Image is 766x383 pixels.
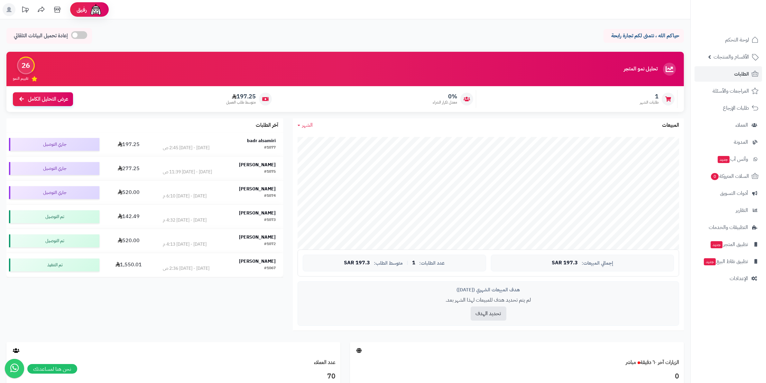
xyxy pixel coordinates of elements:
p: حياكم الله ، نتمنى لكم تجارة رابحة [608,32,679,40]
div: [DATE] - [DATE] 2:36 ص [163,265,209,272]
span: السلات المتروكة [710,172,749,181]
span: تطبيق المتجر [710,240,748,249]
span: عرض التحليل الكامل [28,96,68,103]
a: عدد العملاء [314,359,336,366]
td: 1,550.01 [102,253,155,277]
span: التطبيقات والخدمات [709,223,748,232]
div: [DATE] - [DATE] 11:39 ص [163,169,212,175]
a: العملاء [695,117,762,133]
div: [DATE] - [DATE] 2:45 ص [163,145,209,151]
a: تطبيق نقاط البيعجديد [695,254,762,269]
span: التقارير [736,206,748,215]
div: جاري التوصيل [9,186,99,199]
td: 142.49 [102,205,155,229]
a: عرض التحليل الكامل [13,92,73,106]
a: الإعدادات [695,271,762,286]
a: المراجعات والأسئلة [695,83,762,99]
small: مباشر [626,359,636,366]
div: تم التوصيل [9,234,99,247]
span: المراجعات والأسئلة [713,87,749,96]
div: #1075 [264,169,276,175]
span: 1 [640,93,659,100]
span: جديد [718,156,730,163]
div: جاري التوصيل [9,138,99,151]
span: الأقسام والمنتجات [714,52,749,61]
div: #1073 [264,217,276,223]
a: الزيارات آخر ٦٠ دقيقةمباشر [626,359,679,366]
a: أدوات التسويق [695,186,762,201]
strong: [PERSON_NAME] [239,210,276,216]
a: المدونة [695,134,762,150]
span: 0 [711,173,719,180]
a: السلات المتروكة0 [695,169,762,184]
div: هدف المبيعات الشهري ([DATE]) [303,287,674,293]
strong: [PERSON_NAME] [239,161,276,168]
span: طلبات الشهر [640,100,659,105]
a: طلبات الإرجاع [695,100,762,116]
span: تقييم النمو [13,76,28,81]
span: رفيق [77,6,87,14]
img: ai-face.png [89,3,102,16]
span: جديد [711,241,723,248]
strong: badr alsamiri [247,137,276,144]
span: المدونة [734,138,748,147]
span: العملاء [735,121,748,130]
div: [DATE] - [DATE] 4:32 م [163,217,207,223]
div: جاري التوصيل [9,162,99,175]
span: طلبات الإرجاع [723,104,749,113]
span: متوسط الطلب: [374,260,403,266]
span: 197.3 SAR [552,260,578,266]
a: وآتس آبجديد [695,151,762,167]
span: | [407,260,408,265]
div: #1077 [264,145,276,151]
td: 197.25 [102,132,155,156]
strong: [PERSON_NAME] [239,186,276,192]
div: [DATE] - [DATE] 4:13 م [163,241,207,248]
div: تم التنفيذ [9,259,99,271]
div: تم التوصيل [9,210,99,223]
button: تحديد الهدف [471,306,506,321]
span: لوحة التحكم [725,35,749,44]
span: وآتس آب [717,155,748,164]
td: 520.00 [102,181,155,205]
a: التطبيقات والخدمات [695,220,762,235]
strong: [PERSON_NAME] [239,234,276,241]
a: الشهر [298,122,313,129]
span: معدل تكرار الشراء [433,100,457,105]
span: 197.3 SAR [344,260,370,266]
span: الطلبات [734,69,749,78]
a: التقارير [695,203,762,218]
span: إجمالي المبيعات: [582,260,613,266]
h3: آخر الطلبات [256,123,278,128]
td: 520.00 [102,229,155,253]
p: لم يتم تحديد هدف للمبيعات لهذا الشهر بعد. [303,296,674,304]
span: إعادة تحميل البيانات التلقائي [14,32,68,40]
span: 197.25 [226,93,256,100]
h3: 70 [11,371,336,382]
div: #1067 [264,265,276,272]
div: #1074 [264,193,276,199]
span: جديد [704,258,716,265]
a: لوحة التحكم [695,32,762,48]
span: عدد الطلبات: [419,260,445,266]
div: #1072 [264,241,276,248]
span: الشهر [302,121,313,129]
span: أدوات التسويق [720,189,748,198]
h3: تحليل نمو المتجر [624,66,658,72]
a: الطلبات [695,66,762,82]
span: تطبيق نقاط البيع [703,257,748,266]
span: الإعدادات [730,274,748,283]
a: تحديثات المنصة [17,3,33,18]
h3: المبيعات [662,123,679,128]
span: متوسط طلب العميل [226,100,256,105]
div: [DATE] - [DATE] 6:10 م [163,193,207,199]
h3: 0 [355,371,679,382]
td: 277.25 [102,157,155,180]
strong: [PERSON_NAME] [239,258,276,265]
a: تطبيق المتجرجديد [695,237,762,252]
span: 0% [433,93,457,100]
span: 1 [412,260,415,266]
